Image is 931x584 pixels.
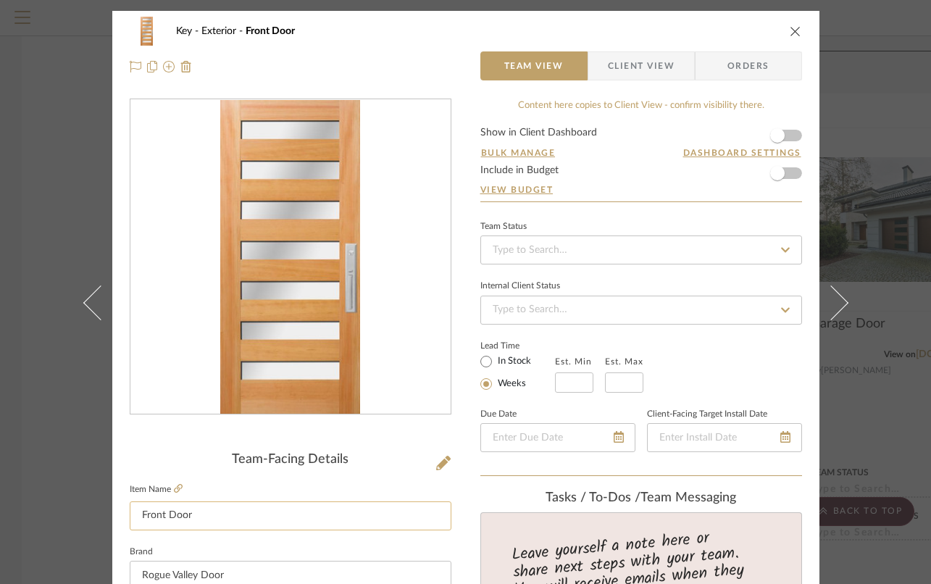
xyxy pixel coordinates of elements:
label: Item Name [130,483,183,496]
label: Est. Max [605,356,643,367]
input: Enter Due Date [480,423,635,452]
div: Internal Client Status [480,283,560,290]
button: close [789,25,802,38]
label: Lead Time [480,339,555,352]
img: 0e63dc31-b004-4433-ae77-1a287e51a62d_48x40.jpg [130,17,164,46]
input: Type to Search… [480,235,802,264]
span: Key [176,26,201,36]
div: 0 [130,100,451,414]
img: 0e63dc31-b004-4433-ae77-1a287e51a62d_436x436.jpg [220,100,360,414]
span: Team View [504,51,564,80]
span: Front Door [246,26,295,36]
span: Orders [711,51,785,80]
input: Enter Item Name [130,501,451,530]
img: Remove from project [180,61,192,72]
input: Enter Install Date [647,423,802,452]
label: Brand [130,548,153,556]
label: Est. Min [555,356,592,367]
button: Dashboard Settings [682,146,802,159]
div: team Messaging [480,491,802,506]
div: Team-Facing Details [130,452,451,468]
span: Exterior [201,26,246,36]
label: Weeks [495,377,526,391]
label: In Stock [495,355,531,368]
a: View Budget [480,184,802,196]
label: Client-Facing Target Install Date [647,411,767,418]
mat-radio-group: Select item type [480,352,555,393]
span: Tasks / To-Dos / [546,491,640,504]
input: Type to Search… [480,296,802,325]
button: Bulk Manage [480,146,556,159]
div: Team Status [480,223,527,230]
label: Due Date [480,411,517,418]
span: Client View [608,51,675,80]
div: Content here copies to Client View - confirm visibility there. [480,99,802,113]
